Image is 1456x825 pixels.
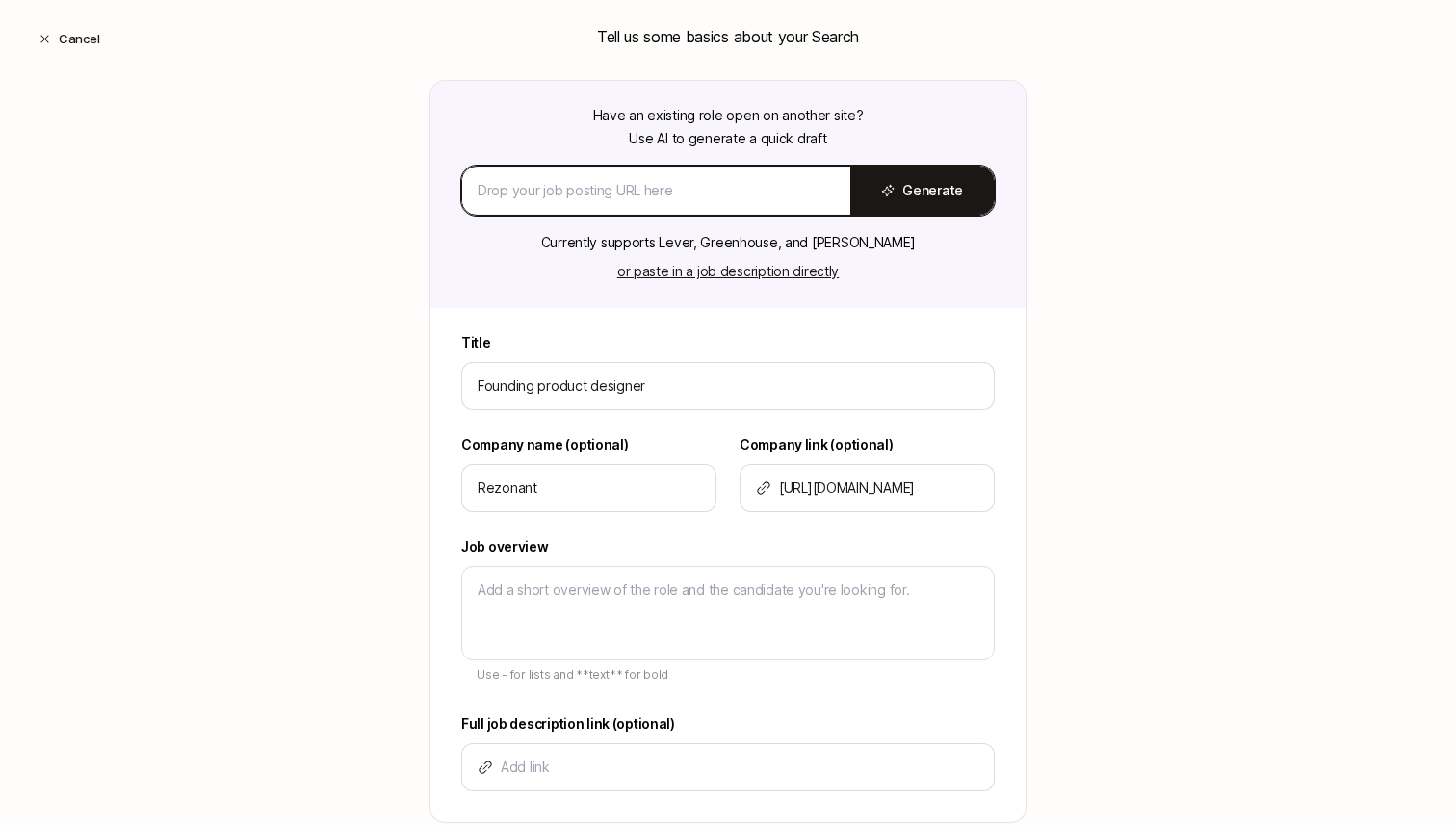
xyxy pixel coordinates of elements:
[501,756,978,779] input: Add link
[593,104,864,150] p: Have an existing role open on another site? Use AI to generate a quick draft
[478,374,978,398] input: e.g. Head of Marketing, Contract Design Lead
[478,477,700,500] input: Tell us who you're hiring for
[477,667,668,682] span: Use - for lists and **text** for bold
[606,258,850,285] button: or paste in a job description directly
[461,712,995,735] label: Full job description link (optional)
[461,433,716,456] label: Company name (optional)
[461,535,995,558] label: Job overview
[478,179,835,202] input: Drop your job posting URL here
[779,477,978,500] input: Add link
[23,21,115,56] button: Cancel
[541,231,916,254] p: Currently supports Lever, Greenhouse, and [PERSON_NAME]
[461,331,995,354] label: Title
[740,433,995,456] label: Company link (optional)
